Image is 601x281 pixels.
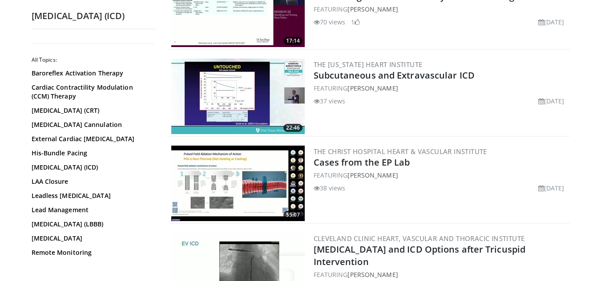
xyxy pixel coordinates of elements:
div: FEATURING [314,83,568,93]
span: 17:14 [283,37,303,45]
a: 55:07 [171,146,305,221]
div: FEATURING [314,170,568,180]
div: FEATURING [314,4,568,14]
span: 22:46 [283,124,303,132]
a: External Cardiac [MEDICAL_DATA] [32,135,152,143]
a: LAA Closure [32,177,152,186]
img: a5a910b6-16b0-4e82-87e7-3cd4dd4c0020.300x170_q85_crop-smart_upscale.jpg [171,146,305,221]
a: Remote Monitoring [32,248,152,257]
h2: [MEDICAL_DATA] (ICD) [32,10,156,22]
a: [MEDICAL_DATA] (ICD) [32,163,152,172]
a: [PERSON_NAME] [347,270,398,279]
a: Cases from the EP Lab [314,156,410,168]
a: The [US_STATE] Heart Institute [314,60,423,69]
div: FEATURING [314,270,568,279]
li: 38 views [314,183,346,193]
span: 55:07 [283,211,303,219]
a: Baroreflex Activation Therapy [32,69,152,78]
h2: All Topics: [32,56,154,63]
a: The Christ Hospital Heart & Vascular Institute [314,147,487,156]
a: [MEDICAL_DATA] Cannulation [32,120,152,129]
li: 1 [351,17,360,27]
a: Subcutaneous and Extravascular ICD [314,69,475,81]
li: [DATE] [538,183,565,193]
a: [PERSON_NAME] [347,5,398,13]
li: [DATE] [538,17,565,27]
a: [MEDICAL_DATA] (LBBB) [32,220,152,229]
a: 22:46 [171,59,305,134]
a: His-Bundle Pacing [32,149,152,158]
a: Leadless [MEDICAL_DATA] [32,191,152,200]
img: c0d81c65-3790-479e-b536-0422d51c852c.300x170_q85_crop-smart_upscale.jpg [171,59,305,134]
a: Cleveland Clinic Heart, Vascular and Thoracic Institute [314,234,525,243]
a: [PERSON_NAME] [347,84,398,92]
a: [PERSON_NAME] [347,171,398,179]
a: Lead Management [32,206,152,214]
a: [MEDICAL_DATA] [32,234,152,243]
a: [MEDICAL_DATA] (CRT) [32,106,152,115]
a: [MEDICAL_DATA] and ICD Options after Tricuspid Intervention [314,243,526,268]
li: 70 views [314,17,346,27]
li: [DATE] [538,96,565,106]
li: 37 views [314,96,346,106]
a: Cardiac Contractility Modulation (CCM) Therapy [32,83,152,101]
